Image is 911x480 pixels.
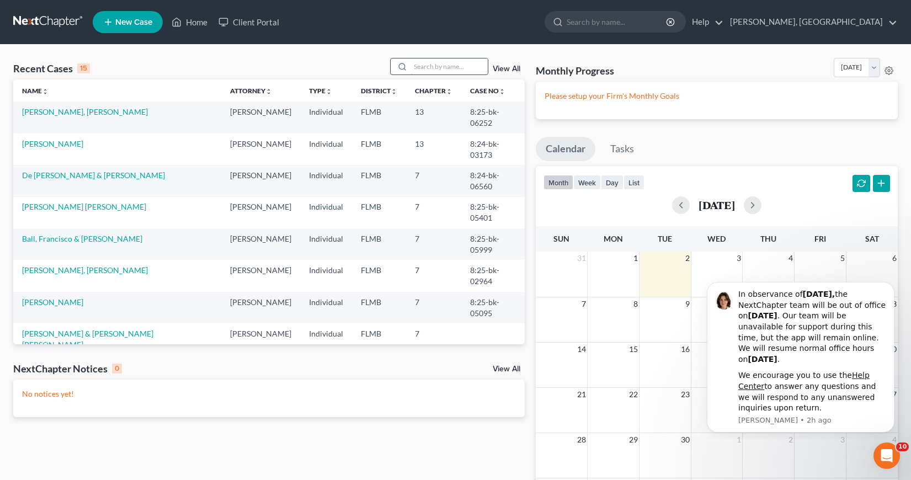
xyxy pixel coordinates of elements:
[544,175,573,190] button: month
[760,234,776,243] span: Thu
[499,88,505,95] i: unfold_more
[300,102,352,133] td: Individual
[658,234,672,243] span: Tue
[545,90,889,102] p: Please setup your Firm's Monthly Goals
[42,88,49,95] i: unfold_more
[22,234,142,243] a: Ball, Francisco & [PERSON_NAME]
[221,134,300,165] td: [PERSON_NAME]
[112,364,122,374] div: 0
[352,292,406,323] td: FLMB
[601,175,624,190] button: day
[684,297,691,311] span: 9
[406,165,461,196] td: 7
[461,165,525,196] td: 8:24-bk-06560
[221,197,300,228] td: [PERSON_NAME]
[736,433,742,446] span: 1
[300,165,352,196] td: Individual
[684,252,691,265] span: 2
[221,228,300,260] td: [PERSON_NAME]
[406,228,461,260] td: 7
[300,134,352,165] td: Individual
[265,88,272,95] i: unfold_more
[300,228,352,260] td: Individual
[406,102,461,133] td: 13
[22,107,148,116] a: [PERSON_NAME], [PERSON_NAME]
[896,442,909,451] span: 10
[22,329,153,349] a: [PERSON_NAME] & [PERSON_NAME] [PERSON_NAME]
[628,388,639,401] span: 22
[406,292,461,323] td: 7
[814,234,826,243] span: Fri
[352,323,406,355] td: FLMB
[724,12,897,32] a: [PERSON_NAME], [GEOGRAPHIC_DATA]
[632,252,639,265] span: 1
[576,343,587,356] span: 14
[115,18,152,26] span: New Case
[493,365,520,373] a: View All
[300,292,352,323] td: Individual
[22,202,146,211] a: [PERSON_NAME] [PERSON_NAME]
[221,323,300,355] td: [PERSON_NAME]
[839,433,846,446] span: 3
[736,252,742,265] span: 3
[22,87,49,95] a: Nameunfold_more
[352,197,406,228] td: FLMB
[787,433,794,446] span: 2
[230,87,272,95] a: Attorneyunfold_more
[865,234,879,243] span: Sat
[446,88,452,95] i: unfold_more
[576,252,587,265] span: 31
[352,165,406,196] td: FLMB
[300,260,352,291] td: Individual
[461,197,525,228] td: 8:25-bk-05401
[361,87,397,95] a: Districtunfold_more
[536,64,614,77] h3: Monthly Progress
[13,362,122,375] div: NextChapter Notices
[300,323,352,355] td: Individual
[707,234,726,243] span: Wed
[699,199,735,211] h2: [DATE]
[406,197,461,228] td: 7
[493,65,520,73] a: View All
[628,433,639,446] span: 29
[352,102,406,133] td: FLMB
[576,433,587,446] span: 28
[22,170,165,180] a: De [PERSON_NAME] & [PERSON_NAME]
[604,234,623,243] span: Mon
[839,252,846,265] span: 5
[221,260,300,291] td: [PERSON_NAME]
[686,12,723,32] a: Help
[461,260,525,291] td: 8:25-bk-02964
[787,252,794,265] span: 4
[415,87,452,95] a: Chapterunfold_more
[22,265,148,275] a: [PERSON_NAME], [PERSON_NAME]
[22,388,516,399] p: No notices yet!
[22,139,83,148] a: [PERSON_NAME]
[600,137,644,161] a: Tasks
[680,388,691,401] span: 23
[461,228,525,260] td: 8:25-bk-05999
[221,165,300,196] td: [PERSON_NAME]
[300,197,352,228] td: Individual
[166,12,213,32] a: Home
[406,323,461,355] td: 7
[406,134,461,165] td: 13
[690,272,911,439] iframe: Intercom notifications message
[221,102,300,133] td: [PERSON_NAME]
[352,260,406,291] td: FLMB
[391,88,397,95] i: unfold_more
[573,175,601,190] button: week
[891,252,898,265] span: 6
[873,442,900,469] iframe: Intercom live chat
[536,137,595,161] a: Calendar
[891,433,898,446] span: 4
[352,134,406,165] td: FLMB
[461,102,525,133] td: 8:25-bk-06252
[213,12,285,32] a: Client Portal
